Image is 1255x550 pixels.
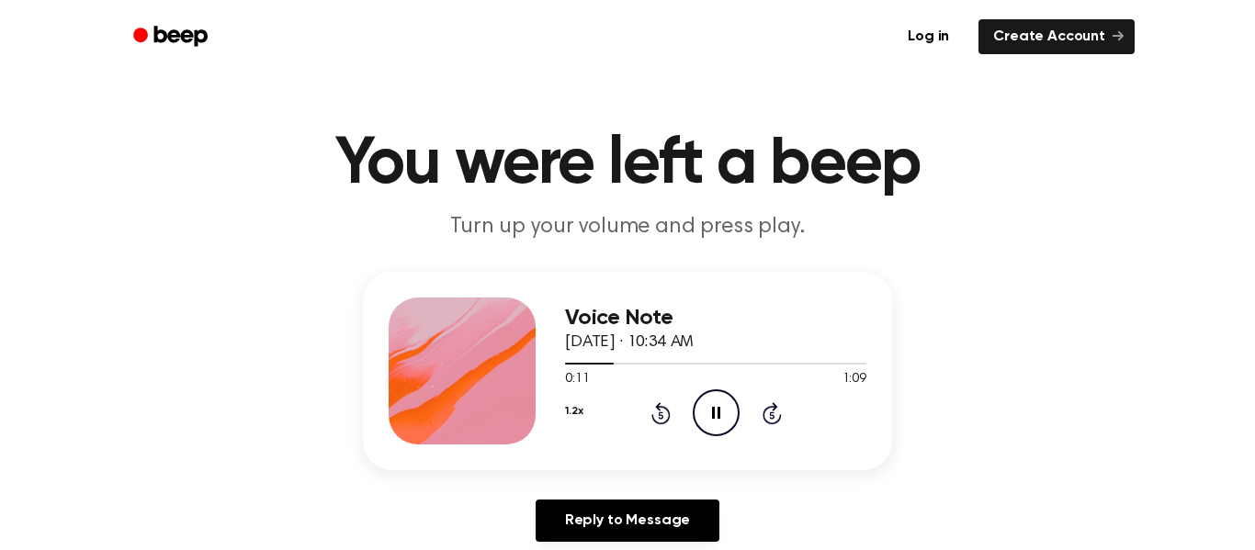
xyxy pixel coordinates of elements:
[978,19,1135,54] a: Create Account
[565,334,694,351] span: [DATE] · 10:34 AM
[842,370,866,389] span: 1:09
[889,16,967,58] a: Log in
[565,370,589,389] span: 0:11
[120,19,224,55] a: Beep
[565,396,582,427] button: 1.2x
[157,131,1098,197] h1: You were left a beep
[275,212,980,242] p: Turn up your volume and press play.
[565,306,866,331] h3: Voice Note
[536,499,719,542] a: Reply to Message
